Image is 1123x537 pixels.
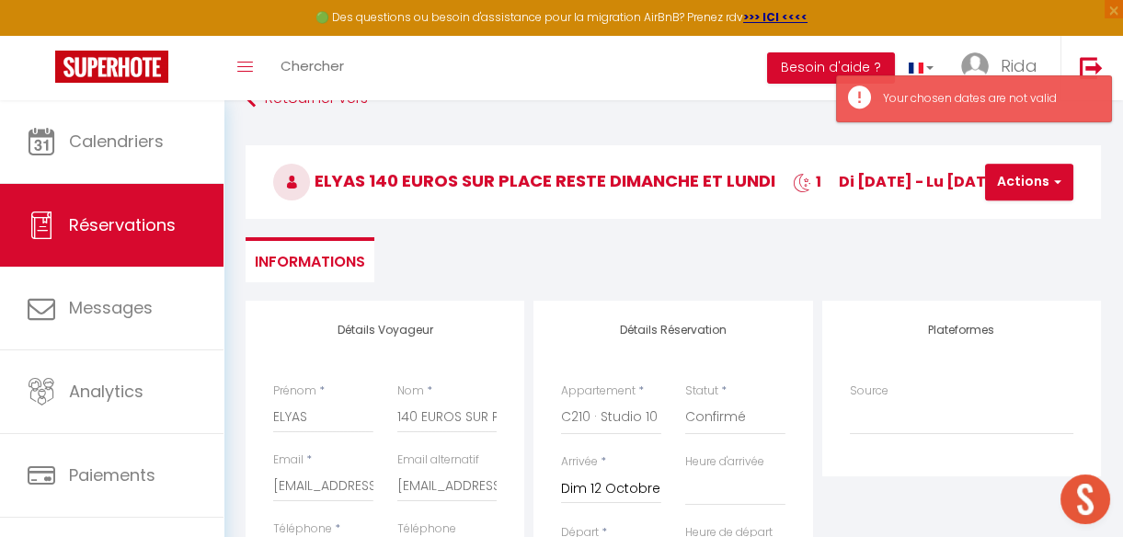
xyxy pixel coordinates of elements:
label: Source [850,383,888,400]
a: >>> ICI <<<< [743,9,808,25]
label: Email alternatif [397,451,479,469]
div: Your chosen dates are not valid [883,90,1093,108]
span: Paiements [69,463,155,486]
label: Statut [685,383,718,400]
h4: Plateformes [850,324,1073,337]
label: Nom [397,383,424,400]
a: ... Rida [947,36,1060,100]
span: ELYAS 140 EUROS SUR PLACE RESTE DIMANCHE ET LUNDI [273,169,775,192]
span: di [DATE] - lu [DATE] [839,171,1002,192]
span: Analytics [69,380,143,403]
span: Rida [1001,54,1037,77]
span: Messages [69,296,153,319]
img: ... [961,52,989,80]
button: Actions [985,164,1073,200]
img: logout [1080,56,1103,79]
div: Ouvrir le chat [1060,474,1110,524]
a: Chercher [267,36,358,100]
span: Chercher [281,56,344,75]
label: Arrivée [561,453,598,471]
label: Appartement [561,383,636,400]
h4: Détails Voyageur [273,324,497,337]
span: Calendriers [69,130,164,153]
label: Heure d'arrivée [685,453,764,471]
span: Réservations [69,213,176,236]
li: Informations [246,237,374,282]
img: Super Booking [55,51,168,83]
span: 1 [793,171,821,192]
label: Prénom [273,383,316,400]
button: Besoin d'aide ? [767,52,895,84]
label: Email [273,451,304,469]
h4: Détails Réservation [561,324,785,337]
